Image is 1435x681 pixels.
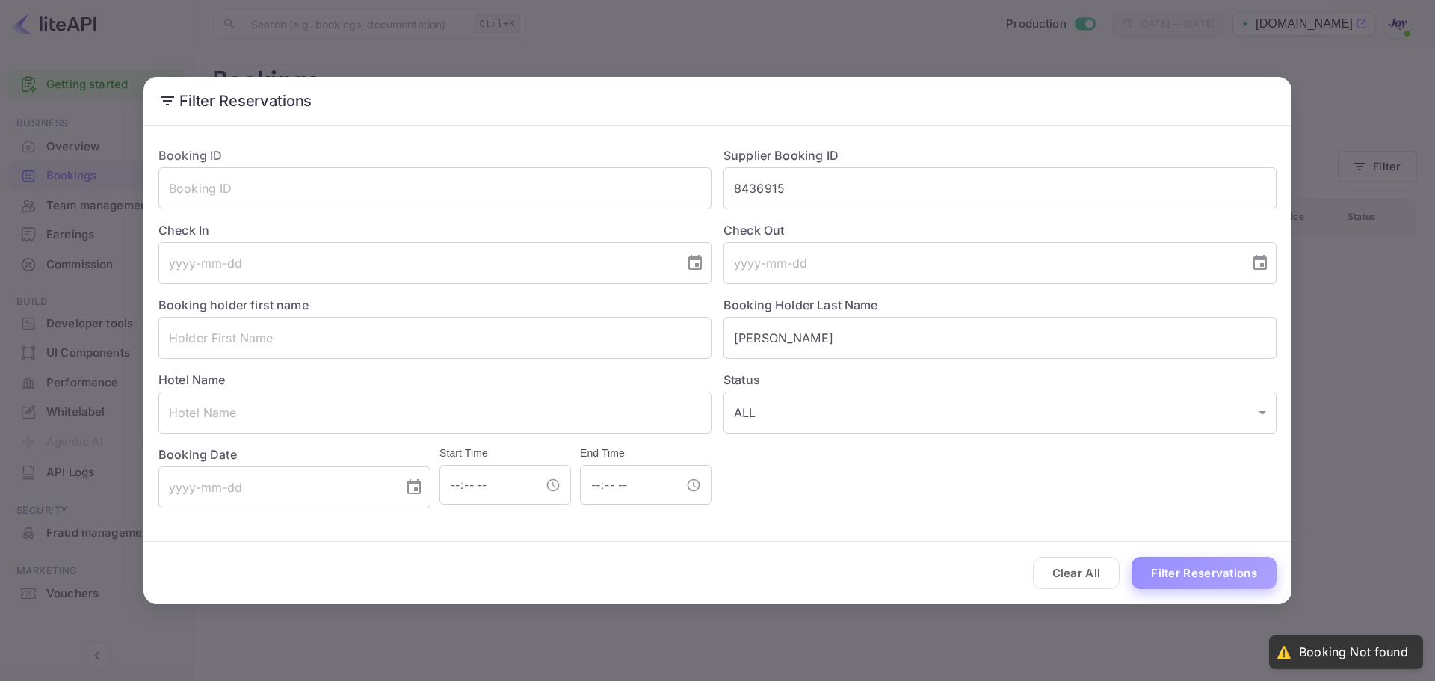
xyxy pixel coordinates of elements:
label: Booking holder first name [158,298,309,312]
div: ALL [723,392,1277,434]
input: yyyy-mm-dd [158,466,393,508]
button: Choose date [1245,248,1275,278]
input: Booking ID [158,167,712,209]
label: Booking ID [158,148,223,163]
button: Choose date [680,248,710,278]
label: Booking Holder Last Name [723,298,878,312]
label: Booking Date [158,446,430,463]
label: Check In [158,221,712,239]
input: Supplier Booking ID [723,167,1277,209]
div: Booking Not found [1299,644,1408,660]
label: Supplier Booking ID [723,148,839,163]
h6: Start Time [439,446,571,462]
input: Holder First Name [158,317,712,359]
h2: Filter Reservations [143,77,1291,125]
input: Holder Last Name [723,317,1277,359]
label: Status [723,371,1277,389]
label: Hotel Name [158,372,226,387]
button: Choose date [399,472,429,502]
input: yyyy-mm-dd [723,242,1239,284]
input: Hotel Name [158,392,712,434]
button: Filter Reservations [1132,557,1277,589]
label: Check Out [723,221,1277,239]
div: ⚠️ [1277,644,1291,660]
input: yyyy-mm-dd [158,242,674,284]
button: Clear All [1033,557,1120,589]
h6: End Time [580,446,712,462]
